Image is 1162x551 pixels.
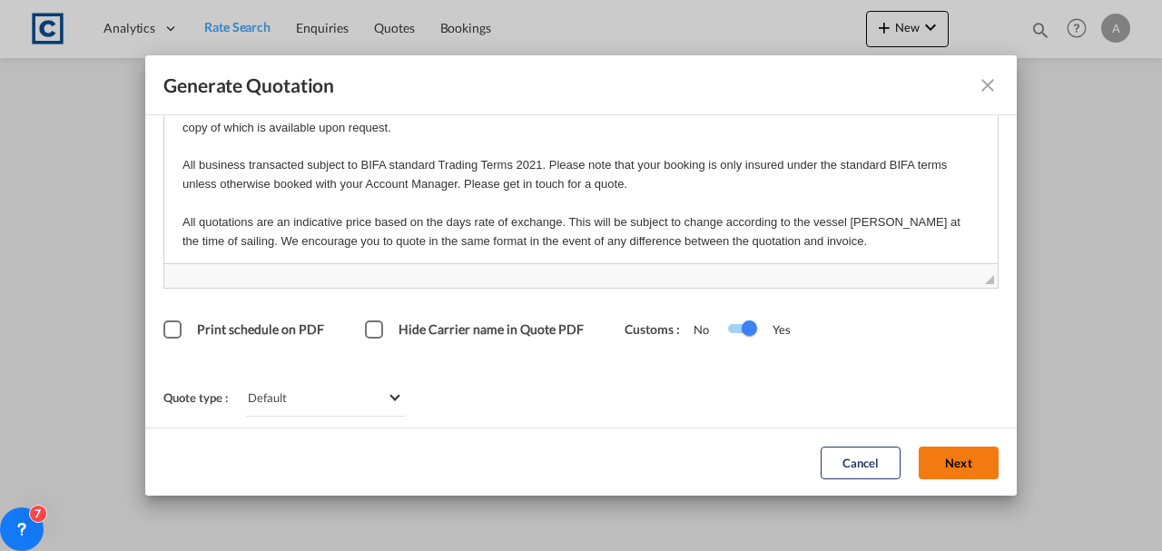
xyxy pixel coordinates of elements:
md-checkbox: Print schedule on PDF [163,320,329,339]
div: Default [248,390,287,405]
md-switch: Switch 1 [727,316,754,343]
iframe: Rich Text Editor, editor2 [164,82,998,263]
button: Cancel [821,446,901,478]
button: Next [919,446,999,478]
p: This quotation excludes any HMRC customs examination fees and any rent/demurrage that may be incu... [18,181,815,200]
span: Generate Quotation [163,74,334,97]
span: Print schedule on PDF [197,321,324,337]
span: No [694,322,727,337]
span: Yes [754,322,791,337]
span: Drag to resize [985,275,994,284]
body: Rich Text Editor, editor2 [18,18,815,231]
p: All business of the company is transacted under the current Standard Trading Conditions of the Br... [18,18,815,169]
span: Quote type : [163,390,241,405]
span: Customs : [625,321,694,337]
md-icon: icon-close fg-AAA8AD cursor m-0 [977,74,999,96]
span: Hide Carrier name in Quote PDF [399,321,584,337]
md-checkbox: Hide Carrier name in Quote PDF [365,320,588,339]
md-dialog: Generate QuotationQUOTE ... [145,55,1017,497]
